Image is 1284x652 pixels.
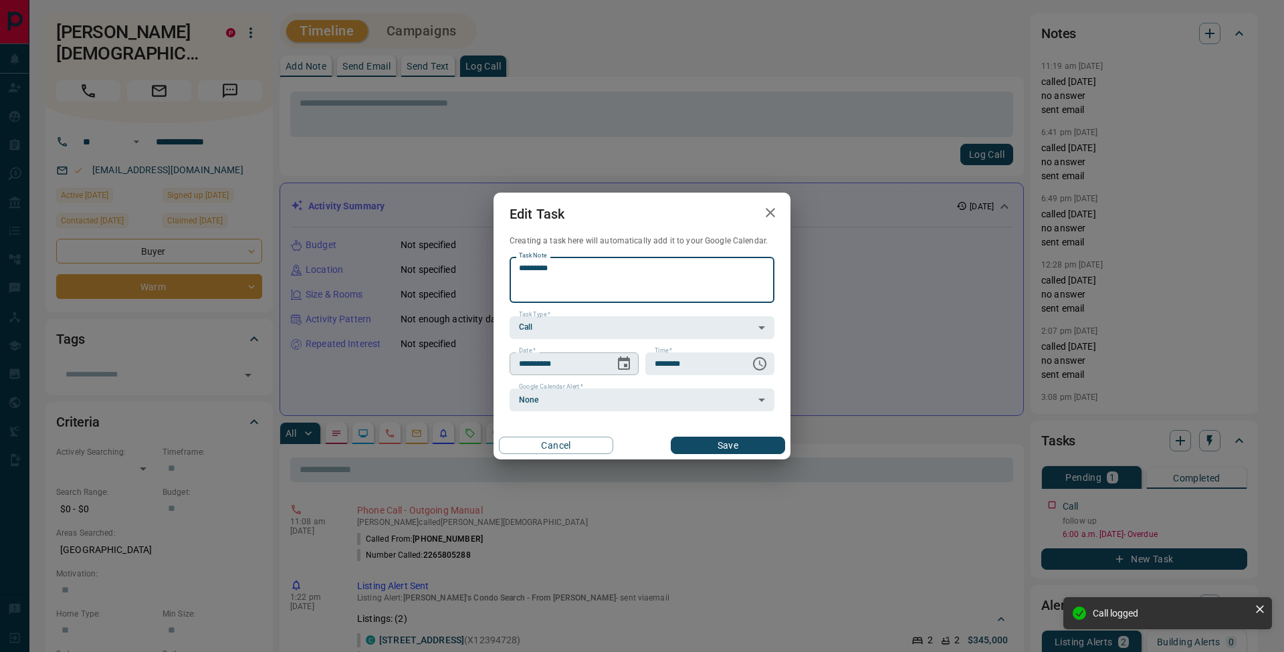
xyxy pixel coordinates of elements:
[494,193,580,235] h2: Edit Task
[519,310,550,319] label: Task Type
[519,251,546,260] label: Task Note
[611,350,637,377] button: Choose date, selected date is Sep 11, 2025
[671,437,785,454] button: Save
[1093,608,1249,619] div: Call logged
[510,389,774,411] div: None
[499,437,613,454] button: Cancel
[519,346,536,355] label: Date
[510,235,774,247] p: Creating a task here will automatically add it to your Google Calendar.
[510,316,774,339] div: Call
[655,346,672,355] label: Time
[519,383,583,391] label: Google Calendar Alert
[746,350,773,377] button: Choose time, selected time is 6:00 AM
